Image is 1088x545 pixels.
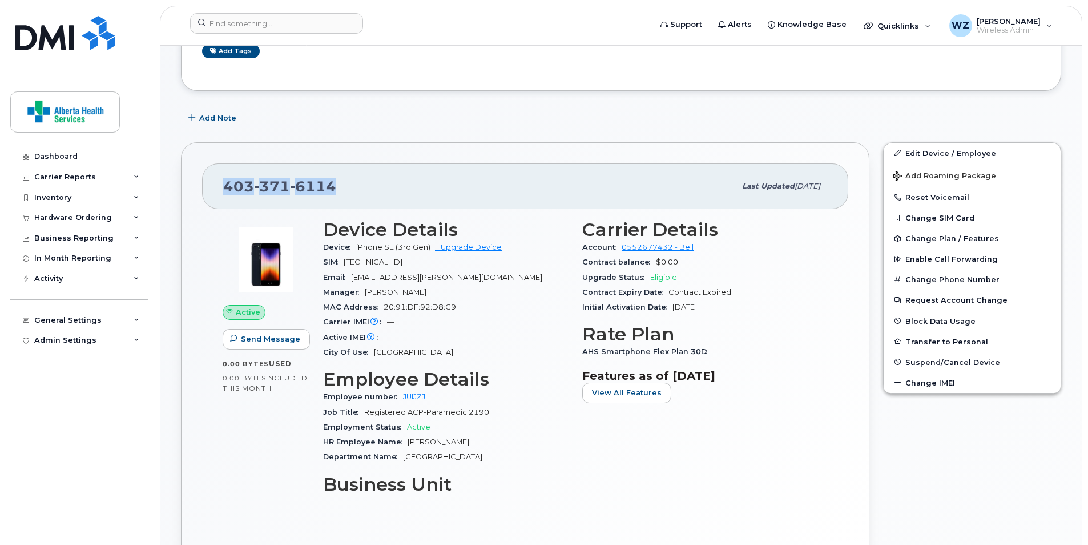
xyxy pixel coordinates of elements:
h3: Rate Plan [582,324,828,344]
span: Knowledge Base [777,19,847,30]
button: Add Note [181,108,246,129]
button: View All Features [582,383,671,403]
span: Alerts [728,19,752,30]
span: Add Note [199,113,236,123]
span: — [387,318,394,326]
span: SIM [323,258,344,266]
span: 6114 [290,178,336,195]
h3: Employee Details [323,369,569,390]
span: — [384,333,391,342]
span: 0.00 Bytes [223,374,266,382]
span: Initial Activation Date [582,303,672,311]
span: Add Roaming Package [893,171,996,182]
span: [PERSON_NAME] [977,17,1041,26]
span: Job Title [323,408,364,416]
span: $0.00 [656,258,678,266]
span: Account [582,243,622,251]
a: Knowledge Base [760,13,855,36]
button: Change Plan / Features [884,228,1061,249]
a: + Upgrade Device [435,243,502,251]
span: Active [236,307,260,318]
span: City Of Use [323,348,374,356]
span: iPhone SE (3rd Gen) [356,243,430,251]
span: Send Message [241,334,300,344]
span: [DATE] [672,303,697,311]
a: 0552677432 - Bell [622,243,694,251]
span: 20:91:DF:92:D8:C9 [384,303,456,311]
span: [PERSON_NAME] [365,288,426,296]
span: Last updated [742,182,795,190]
input: Find something... [190,13,363,34]
span: Upgrade Status [582,273,650,282]
span: [EMAIL_ADDRESS][PERSON_NAME][DOMAIN_NAME] [351,273,542,282]
span: HR Employee Name [323,438,408,446]
button: Change IMEI [884,372,1061,393]
a: Add tags [202,44,260,58]
span: used [269,359,292,368]
span: Employment Status [323,423,407,431]
span: Enable Call Forwarding [905,255,998,263]
span: MAC Address [323,303,384,311]
button: Block Data Usage [884,311,1061,331]
button: Transfer to Personal [884,331,1061,352]
a: Edit Device / Employee [884,143,1061,163]
span: Quicklinks [877,21,919,30]
span: Contract Expired [668,288,731,296]
h3: Device Details [323,219,569,240]
h3: Features as of [DATE] [582,369,828,383]
h3: Carrier Details [582,219,828,240]
span: Change Plan / Features [905,234,999,243]
button: Reset Voicemail [884,187,1061,207]
span: [PERSON_NAME] [408,438,469,446]
span: [GEOGRAPHIC_DATA] [374,348,453,356]
span: [GEOGRAPHIC_DATA] [403,452,482,461]
span: Active [407,423,430,431]
span: WZ [952,19,969,33]
span: Department Name [323,452,403,461]
button: Enable Call Forwarding [884,249,1061,269]
span: Email [323,273,351,282]
button: Send Message [223,329,310,350]
span: Device [323,243,356,251]
span: Registered ACP-Paramedic 2190 [364,408,489,416]
span: Employee number [323,392,403,401]
span: 403 [223,178,336,195]
span: 0.00 Bytes [223,360,269,368]
span: Manager [323,288,365,296]
span: [TECHNICAL_ID] [344,258,402,266]
div: Quicklinks [856,14,939,37]
img: image20231002-3703462-1angbar.jpeg [232,225,300,294]
span: Contract balance [582,258,656,266]
span: Carrier IMEI [323,318,387,326]
h3: Business Unit [323,474,569,495]
button: Change Phone Number [884,269,1061,290]
button: Suspend/Cancel Device [884,352,1061,372]
span: Contract Expiry Date [582,288,668,296]
span: AHS Smartphone Flex Plan 30D [582,347,713,356]
a: Alerts [710,13,760,36]
button: Add Roaming Package [884,163,1061,187]
span: Active IMEI [323,333,384,342]
div: Wei Zhou [941,14,1061,37]
span: Suspend/Cancel Device [905,358,1000,366]
span: 371 [254,178,290,195]
span: View All Features [592,387,662,398]
span: Eligible [650,273,677,282]
span: [DATE] [795,182,820,190]
button: Change SIM Card [884,207,1061,228]
a: Support [652,13,710,36]
span: Support [670,19,702,30]
span: Wireless Admin [977,26,1041,35]
button: Request Account Change [884,290,1061,310]
a: JUIJZJ [403,392,425,401]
